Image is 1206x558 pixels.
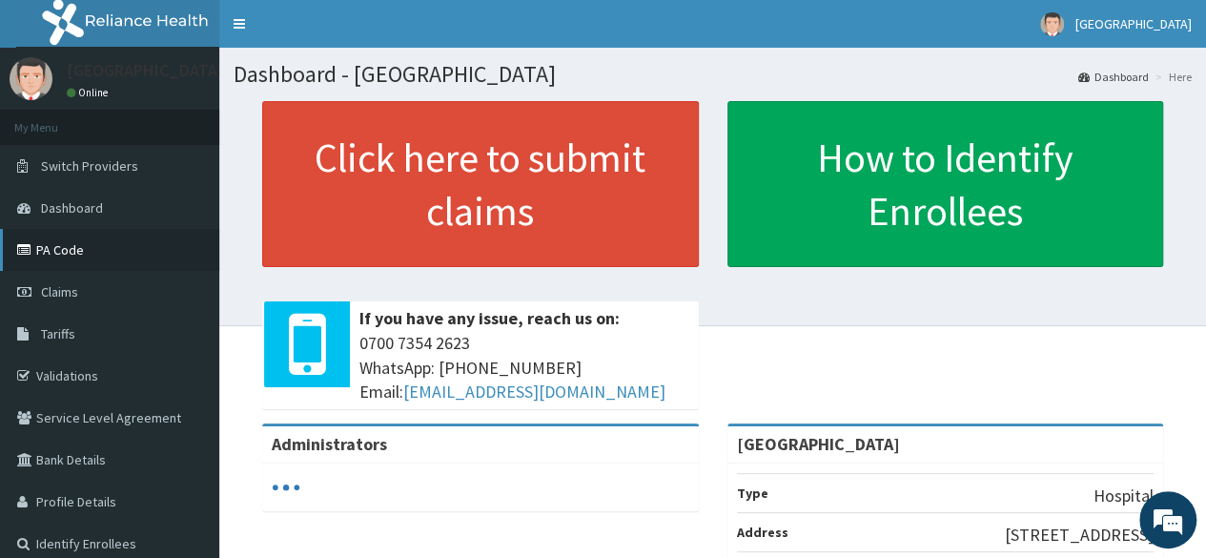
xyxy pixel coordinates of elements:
span: [GEOGRAPHIC_DATA] [1075,15,1192,32]
svg: audio-loading [272,473,300,502]
span: Tariffs [41,325,75,342]
a: Dashboard [1078,69,1149,85]
a: Click here to submit claims [262,101,699,267]
p: Hospital [1094,484,1154,508]
b: Type [737,485,768,502]
p: [STREET_ADDRESS] [1005,523,1154,548]
p: [GEOGRAPHIC_DATA] [67,62,224,79]
img: User Image [1040,12,1064,36]
span: Claims [41,283,78,300]
a: [EMAIL_ADDRESS][DOMAIN_NAME] [403,381,665,403]
h1: Dashboard - [GEOGRAPHIC_DATA] [234,62,1192,87]
a: Online [67,86,112,99]
li: Here [1151,69,1192,85]
b: Address [737,524,788,541]
b: Administrators [272,433,387,455]
span: 0700 7354 2623 WhatsApp: [PHONE_NUMBER] Email: [359,331,689,404]
strong: [GEOGRAPHIC_DATA] [737,433,900,455]
a: How to Identify Enrollees [727,101,1164,267]
span: Switch Providers [41,157,138,175]
b: If you have any issue, reach us on: [359,307,620,329]
img: User Image [10,57,52,100]
span: Dashboard [41,199,103,217]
